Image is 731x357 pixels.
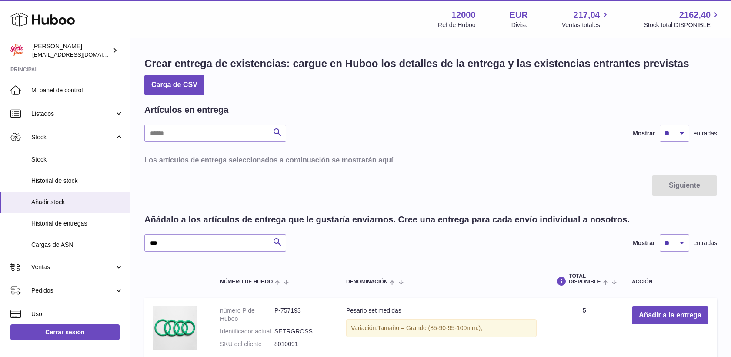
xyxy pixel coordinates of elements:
[31,286,114,295] span: Pedidos
[220,340,274,348] dt: SKU del cliente
[562,21,610,29] span: Ventas totales
[153,306,197,350] img: Pesario set medidas
[346,279,387,285] span: Denominación
[574,9,600,21] span: 217,04
[510,9,528,21] strong: EUR
[31,133,114,141] span: Stock
[644,21,721,29] span: Stock total DISPONIBLE
[377,324,482,331] span: Tamaño = Grande (85-90-95-100mm.);
[144,57,689,71] h1: Crear entrega de existencias: cargue en Huboo los detalles de la entrega y las existencias entran...
[31,86,124,94] span: Mi panel de control
[346,319,537,337] div: Variación:
[632,306,708,324] button: Añadir a la entrega
[274,327,329,336] dd: SETRGROSS
[31,177,124,185] span: Historial de stock
[31,310,124,318] span: Uso
[679,9,711,21] span: 2162,40
[32,42,110,59] div: [PERSON_NAME]
[274,306,329,323] dd: P-757193
[144,214,630,226] h2: Añádalo a los artículos de entrega que le gustaría enviarnos. Cree una entrega para cada envío in...
[144,155,717,165] h3: Los artículos de entrega seleccionados a continuación se mostrarán aquí
[32,51,128,58] span: [EMAIL_ADDRESS][DOMAIN_NAME]
[633,239,655,247] label: Mostrar
[10,324,120,340] a: Cerrar sesión
[220,327,274,336] dt: Identificador actual
[451,9,476,21] strong: 12000
[31,110,114,118] span: Listados
[569,273,601,285] span: Total DISPONIBLE
[31,219,124,228] span: Historial de entregas
[220,279,273,285] span: Número de Huboo
[632,279,708,285] div: Acción
[274,340,329,348] dd: 8010091
[562,9,610,29] a: 217,04 Ventas totales
[633,129,655,138] label: Mostrar
[144,104,228,116] h2: Artículos en entrega
[511,21,528,29] div: Divisa
[694,239,717,247] span: entradas
[31,155,124,164] span: Stock
[144,75,204,95] button: Carga de CSV
[10,44,23,57] img: mar@ensuelofirme.com
[220,306,274,323] dt: número P de Huboo
[31,263,114,271] span: Ventas
[31,241,124,249] span: Cargas de ASN
[31,198,124,206] span: Añadir stock
[438,21,475,29] div: Ref de Huboo
[694,129,717,138] span: entradas
[644,9,721,29] a: 2162,40 Stock total DISPONIBLE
